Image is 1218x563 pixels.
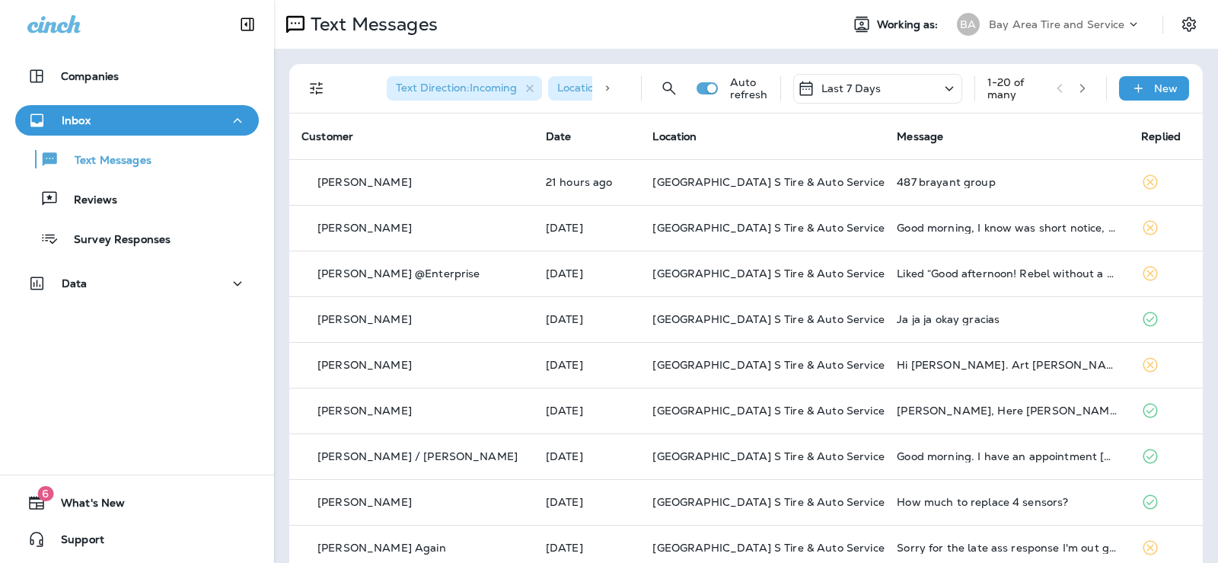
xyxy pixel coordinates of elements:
[546,267,629,280] p: Sep 17, 2025 06:07 PM
[387,76,542,101] div: Text Direction:Incoming
[989,18,1125,30] p: Bay Area Tire and Service
[317,450,518,462] p: [PERSON_NAME] / [PERSON_NAME]
[897,405,1117,417] div: Rick, Here Mr.Mendez I’m appreciated your work and your crew for taking care of the issue with my...
[317,496,412,508] p: [PERSON_NAME]
[652,449,884,463] span: [GEOGRAPHIC_DATA] S Tire & Auto Service
[652,495,884,509] span: [GEOGRAPHIC_DATA] S Tire & Auto Service
[317,176,412,188] p: [PERSON_NAME]
[652,267,884,280] span: [GEOGRAPHIC_DATA] S Tire & Auto Service
[821,82,882,94] p: Last 7 Days
[1154,82,1178,94] p: New
[15,61,259,91] button: Companies
[37,486,53,501] span: 6
[301,130,353,143] span: Customer
[897,313,1117,325] div: Ja ja ja okay gracias
[301,73,332,104] button: Filters
[396,81,517,94] span: Text Direction : Incoming
[317,405,412,417] p: [PERSON_NAME]
[61,70,119,82] p: Companies
[548,76,822,101] div: Location:[GEOGRAPHIC_DATA] S Tire & Auto Service
[15,524,259,555] button: Support
[1141,130,1181,143] span: Replied
[317,222,412,234] p: [PERSON_NAME]
[652,404,884,417] span: [GEOGRAPHIC_DATA] S Tire & Auto Service
[59,154,151,168] p: Text Messages
[546,405,629,417] p: Sep 16, 2025 03:56 PM
[62,277,88,289] p: Data
[546,542,629,554] p: Sep 13, 2025 12:16 PM
[897,450,1117,462] div: Good morning. I have an appointment today at 8 but was wondering if I could move it to tomorrow? ...
[546,450,629,462] p: Sep 15, 2025 07:42 AM
[15,143,259,175] button: Text Messages
[59,194,117,208] p: Reviews
[654,73,684,104] button: Search Messages
[652,221,884,235] span: [GEOGRAPHIC_DATA] S Tire & Auto Service
[957,13,980,36] div: BA
[557,81,831,94] span: Location : [GEOGRAPHIC_DATA] S Tire & Auto Service
[15,222,259,254] button: Survey Responses
[226,9,269,40] button: Collapse Sidebar
[897,496,1117,508] div: How much to replace 4 sensors?
[46,533,104,552] span: Support
[897,130,943,143] span: Message
[652,541,884,555] span: [GEOGRAPHIC_DATA] S Tire & Auto Service
[652,130,697,143] span: Location
[897,542,1117,554] div: Sorry for the late ass response I'm out golfing
[652,312,884,326] span: [GEOGRAPHIC_DATA] S Tire & Auto Service
[897,267,1117,280] div: Liked “Good afternoon! Rebel without a cause needs to go to dealer. I drove the vehicle and it so...
[546,176,629,188] p: Sep 18, 2025 03:32 PM
[1175,11,1203,38] button: Settings
[15,488,259,518] button: 6What's New
[897,359,1117,371] div: Hi Rick. Art Werbeck. Any luck getting tires for gle 350 2021 Benz?
[897,222,1117,234] div: Good morning, I know was short notice, please scheduled me for the following.thank you Monday Sep...
[730,76,768,101] p: Auto refresh
[317,359,412,371] p: [PERSON_NAME]
[877,18,942,31] span: Working as:
[317,542,446,554] p: [PERSON_NAME] Again
[15,183,259,215] button: Reviews
[317,313,412,325] p: [PERSON_NAME]
[897,176,1117,188] div: 487 brayant group
[546,313,629,325] p: Sep 17, 2025 03:33 PM
[317,267,480,280] p: [PERSON_NAME] @Enterprise
[304,13,438,36] p: Text Messages
[546,130,572,143] span: Date
[546,359,629,371] p: Sep 17, 2025 10:28 AM
[987,76,1044,101] div: 1 - 20 of many
[15,268,259,299] button: Data
[652,175,884,189] span: [GEOGRAPHIC_DATA] S Tire & Auto Service
[546,496,629,508] p: Sep 13, 2025 01:04 PM
[652,358,884,372] span: [GEOGRAPHIC_DATA] S Tire & Auto Service
[546,222,629,234] p: Sep 18, 2025 06:43 AM
[15,105,259,136] button: Inbox
[46,497,125,515] span: What's New
[59,233,171,248] p: Survey Responses
[62,114,91,126] p: Inbox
